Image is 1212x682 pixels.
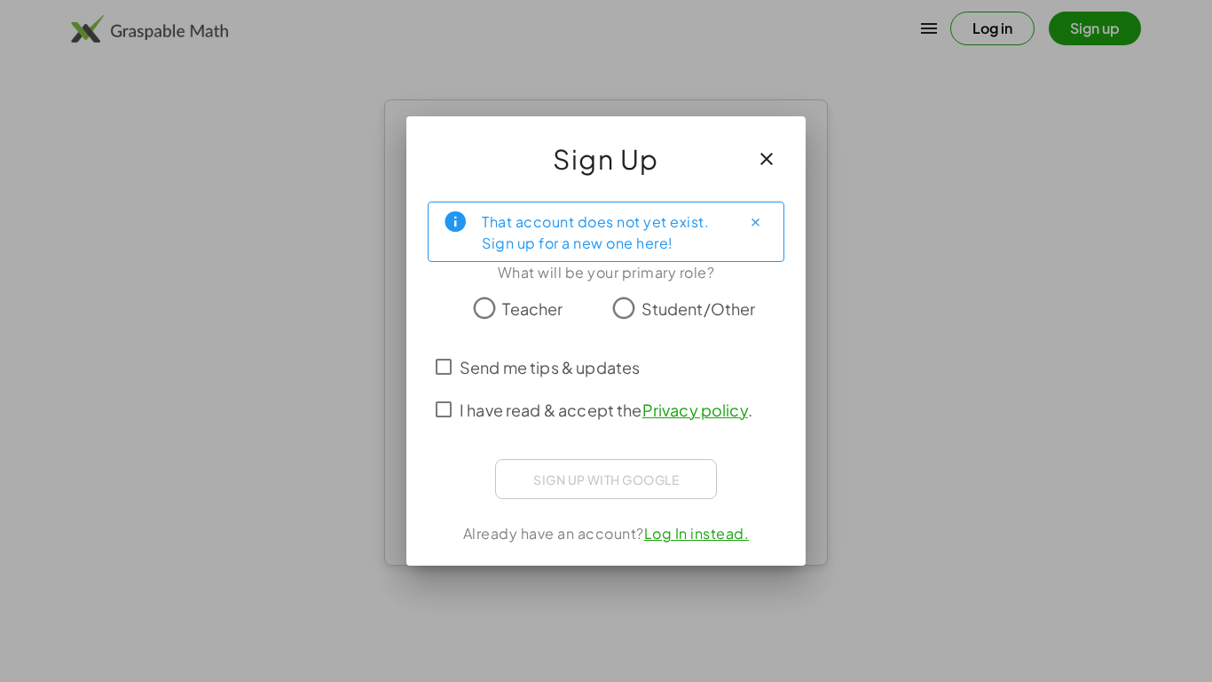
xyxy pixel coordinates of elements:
[428,262,784,283] div: What will be your primary role?
[460,355,640,379] span: Send me tips & updates
[641,297,756,321] span: Student/Other
[502,297,563,321] span: Teacher
[482,210,727,254] div: That account does not yet exist. Sign up for a new one here!
[553,138,659,180] span: Sign Up
[460,398,752,422] span: I have read & accept the .
[428,523,784,544] div: Already have an account?
[644,524,750,543] a: Log In instead.
[741,208,769,236] button: Close
[642,400,748,420] a: Privacy policy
